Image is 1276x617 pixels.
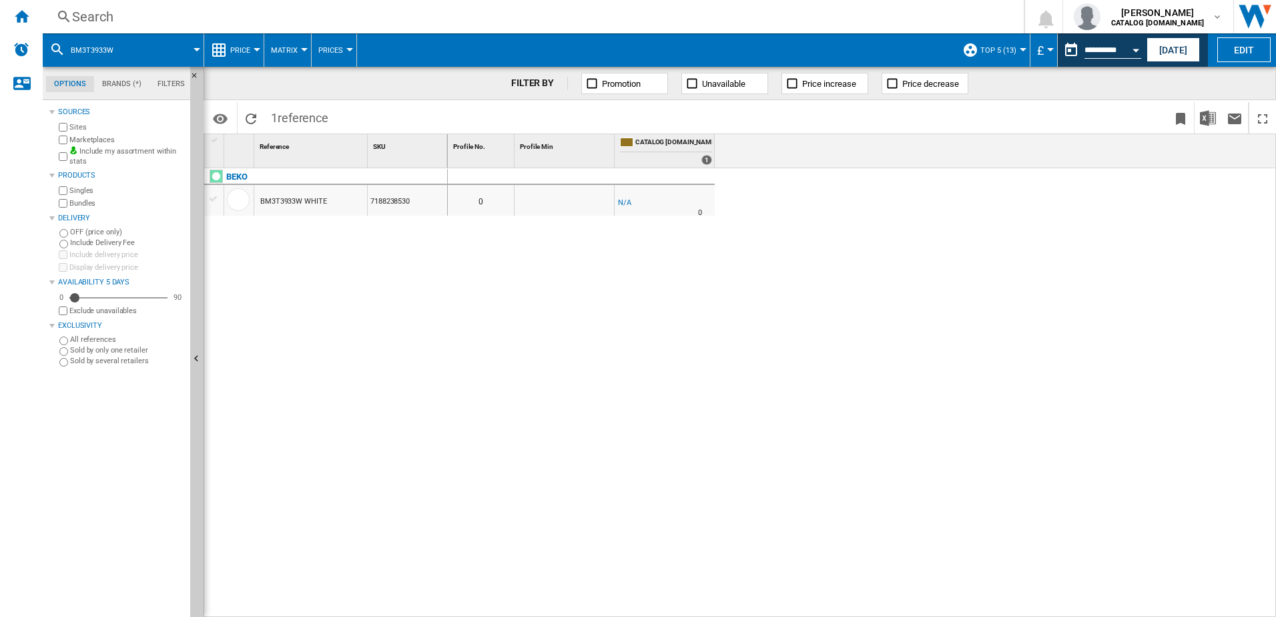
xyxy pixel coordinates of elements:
[1037,43,1044,57] span: £
[698,206,702,220] div: Delivery Time : 0 day
[59,148,67,165] input: Include my assortment within stats
[69,250,185,260] label: Include delivery price
[1167,102,1194,134] button: Bookmark this report
[264,102,335,130] span: 1
[59,199,67,208] input: Bundles
[58,107,185,118] div: Sources
[681,73,768,94] button: Unavailable
[511,77,568,90] div: FILTER BY
[271,33,304,67] button: Matrix
[260,143,289,150] span: Reference
[257,134,367,155] div: Reference Sort None
[70,356,185,366] label: Sold by several retailers
[1030,33,1058,67] md-menu: Currency
[450,134,514,155] div: Sort None
[260,186,327,217] div: BM3T3933W WHITE
[59,306,67,315] input: Display delivery price
[278,111,328,125] span: reference
[1058,37,1084,63] button: md-calendar
[1037,33,1050,67] button: £
[59,240,68,248] input: Include Delivery Fee
[635,138,712,149] span: CATALOG [DOMAIN_NAME]
[70,227,185,237] label: OFF (price only)
[211,33,257,67] div: Price
[1200,110,1216,126] img: excel-24x24.png
[882,73,968,94] button: Price decrease
[520,143,553,150] span: Profile Min
[368,185,447,216] div: 7188238530
[781,73,868,94] button: Price increase
[69,146,185,167] label: Include my assortment within stats
[58,170,185,181] div: Products
[72,7,989,26] div: Search
[238,102,264,134] button: Reload
[59,229,68,238] input: OFF (price only)
[58,213,185,224] div: Delivery
[13,41,29,57] img: alerts-logo.svg
[59,337,68,345] input: All references
[318,33,350,67] button: Prices
[70,238,185,248] label: Include Delivery Fee
[448,185,514,216] div: 0
[190,67,206,91] button: Hide
[618,196,631,210] div: N/A
[318,46,343,55] span: Prices
[227,134,254,155] div: Sort None
[962,33,1023,67] div: Top 5 (13)
[69,146,77,154] img: mysite-bg-18x18.png
[1249,102,1276,134] button: Maximize
[58,277,185,288] div: Availability 5 Days
[980,33,1023,67] button: Top 5 (13)
[69,262,185,272] label: Display delivery price
[602,79,641,89] span: Promotion
[56,292,67,302] div: 0
[271,46,298,55] span: Matrix
[59,186,67,195] input: Singles
[69,135,185,145] label: Marketplaces
[517,134,614,155] div: Sort None
[1217,37,1271,62] button: Edit
[69,291,168,304] md-slider: Availability
[59,358,68,367] input: Sold by several retailers
[902,79,959,89] span: Price decrease
[94,76,149,92] md-tab-item: Brands (*)
[70,335,185,345] label: All references
[149,76,193,92] md-tab-item: Filters
[1124,36,1148,60] button: Open calendar
[581,73,668,94] button: Promotion
[59,263,67,272] input: Display delivery price
[49,33,197,67] div: BM3T3933W
[453,143,485,150] span: Profile No.
[1111,19,1204,27] b: CATALOG [DOMAIN_NAME]
[701,155,712,165] div: 1 offers sold by CATALOG BEKO.UK
[1147,37,1200,62] button: [DATE]
[71,33,127,67] button: BM3T3933W
[59,123,67,132] input: Sites
[230,46,250,55] span: Price
[1058,33,1144,67] div: This report is based on a date in the past.
[1111,6,1204,19] span: [PERSON_NAME]
[802,79,856,89] span: Price increase
[1195,102,1221,134] button: Download in Excel
[980,46,1016,55] span: Top 5 (13)
[370,134,447,155] div: Sort None
[617,134,715,168] div: CATALOG [DOMAIN_NAME] 1 offers sold by CATALOG BEKO.UK
[71,46,113,55] span: BM3T3933W
[170,292,185,302] div: 90
[450,134,514,155] div: Profile No. Sort None
[70,345,185,355] label: Sold by only one retailer
[69,122,185,132] label: Sites
[1221,102,1248,134] button: Send this report by email
[69,186,185,196] label: Singles
[69,306,185,316] label: Exclude unavailables
[257,134,367,155] div: Sort None
[69,198,185,208] label: Bundles
[59,250,67,259] input: Include delivery price
[1074,3,1100,30] img: profile.jpg
[373,143,386,150] span: SKU
[46,76,94,92] md-tab-item: Options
